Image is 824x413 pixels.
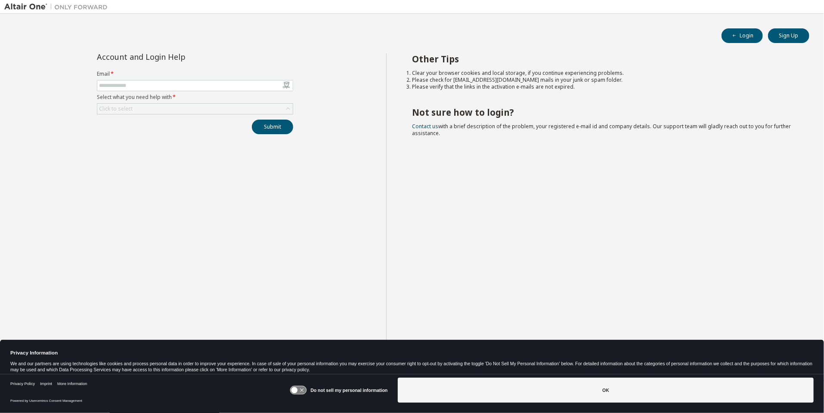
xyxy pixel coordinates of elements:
li: Please verify that the links in the activation e-mails are not expired. [412,83,794,90]
h2: Other Tips [412,53,794,65]
label: Email [97,71,293,77]
button: Submit [252,120,293,134]
div: Click to select [97,104,293,114]
h2: Not sure how to login? [412,107,794,118]
button: Sign Up [768,28,809,43]
div: Account and Login Help [97,53,254,60]
button: Login [722,28,763,43]
li: Please check for [EMAIL_ADDRESS][DOMAIN_NAME] mails in your junk or spam folder. [412,77,794,83]
img: Altair One [4,3,112,11]
li: Clear your browser cookies and local storage, if you continue experiencing problems. [412,70,794,77]
div: Click to select [99,105,133,112]
a: Contact us [412,123,439,130]
label: Select what you need help with [97,94,293,101]
span: with a brief description of the problem, your registered e-mail id and company details. Our suppo... [412,123,791,137]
